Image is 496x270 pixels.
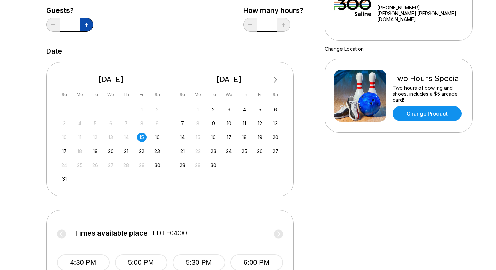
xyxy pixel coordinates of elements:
[90,90,100,99] div: Tu
[152,119,162,128] div: Not available Saturday, August 9th, 2025
[152,90,162,99] div: Sa
[121,160,131,170] div: Not available Thursday, August 28th, 2025
[75,90,85,99] div: Mo
[137,146,147,156] div: Choose Friday, August 22nd, 2025
[59,104,163,184] div: month 2025-08
[152,133,162,142] div: Choose Saturday, August 16th, 2025
[270,74,281,86] button: Next Month
[75,146,85,156] div: Not available Monday, August 18th, 2025
[393,74,463,83] div: Two Hours Special
[271,133,280,142] div: Choose Saturday, September 20th, 2025
[271,90,280,99] div: Sa
[90,119,100,128] div: Not available Tuesday, August 5th, 2025
[255,90,265,99] div: Fr
[240,146,249,156] div: Choose Thursday, September 25th, 2025
[178,90,187,99] div: Su
[60,119,69,128] div: Not available Sunday, August 3rd, 2025
[255,119,265,128] div: Choose Friday, September 12th, 2025
[60,146,69,156] div: Choose Sunday, August 17th, 2025
[46,47,62,55] label: Date
[90,146,100,156] div: Choose Tuesday, August 19th, 2025
[60,90,69,99] div: Su
[178,119,187,128] div: Choose Sunday, September 7th, 2025
[152,160,162,170] div: Choose Saturday, August 30th, 2025
[175,75,283,84] div: [DATE]
[137,90,147,99] div: Fr
[57,75,165,84] div: [DATE]
[152,146,162,156] div: Choose Saturday, August 23rd, 2025
[137,105,147,114] div: Not available Friday, August 1st, 2025
[224,133,234,142] div: Choose Wednesday, September 17th, 2025
[325,46,364,52] a: Change Location
[224,119,234,128] div: Choose Wednesday, September 10th, 2025
[255,133,265,142] div: Choose Friday, September 19th, 2025
[209,146,218,156] div: Choose Tuesday, September 23rd, 2025
[193,90,203,99] div: Mo
[209,133,218,142] div: Choose Tuesday, September 16th, 2025
[193,146,203,156] div: Not available Monday, September 22nd, 2025
[255,146,265,156] div: Choose Friday, September 26th, 2025
[240,119,249,128] div: Choose Thursday, September 11th, 2025
[90,160,100,170] div: Not available Tuesday, August 26th, 2025
[121,146,131,156] div: Choose Thursday, August 21st, 2025
[137,160,147,170] div: Not available Friday, August 29th, 2025
[152,105,162,114] div: Not available Saturday, August 2nd, 2025
[60,160,69,170] div: Not available Sunday, August 24th, 2025
[178,160,187,170] div: Choose Sunday, September 28th, 2025
[224,90,234,99] div: We
[75,119,85,128] div: Not available Monday, August 4th, 2025
[75,160,85,170] div: Not available Monday, August 25th, 2025
[209,119,218,128] div: Choose Tuesday, September 9th, 2025
[224,105,234,114] div: Choose Wednesday, September 3rd, 2025
[121,90,131,99] div: Th
[60,133,69,142] div: Not available Sunday, August 10th, 2025
[271,119,280,128] div: Choose Saturday, September 13th, 2025
[106,119,116,128] div: Not available Wednesday, August 6th, 2025
[153,229,187,237] span: EDT -04:00
[377,10,463,22] a: [PERSON_NAME].[PERSON_NAME]...[DOMAIN_NAME]
[178,146,187,156] div: Choose Sunday, September 21st, 2025
[209,105,218,114] div: Choose Tuesday, September 2nd, 2025
[106,160,116,170] div: Not available Wednesday, August 27th, 2025
[224,146,234,156] div: Choose Wednesday, September 24th, 2025
[106,146,116,156] div: Choose Wednesday, August 20th, 2025
[271,146,280,156] div: Choose Saturday, September 27th, 2025
[74,229,148,237] span: Times available place
[90,133,100,142] div: Not available Tuesday, August 12th, 2025
[393,85,463,103] div: Two hours of bowling and shoes, includes a $5 arcade card!
[240,105,249,114] div: Choose Thursday, September 4th, 2025
[240,133,249,142] div: Choose Thursday, September 18th, 2025
[255,105,265,114] div: Choose Friday, September 5th, 2025
[106,133,116,142] div: Not available Wednesday, August 13th, 2025
[377,5,463,10] div: [PHONE_NUMBER]
[121,133,131,142] div: Not available Thursday, August 14th, 2025
[393,106,462,121] a: Change Product
[177,104,281,170] div: month 2025-09
[178,133,187,142] div: Choose Sunday, September 14th, 2025
[193,160,203,170] div: Not available Monday, September 29th, 2025
[60,174,69,183] div: Choose Sunday, August 31st, 2025
[193,105,203,114] div: Not available Monday, September 1st, 2025
[137,133,147,142] div: Choose Friday, August 15th, 2025
[209,90,218,99] div: Tu
[334,70,386,122] img: Two Hours Special
[106,90,116,99] div: We
[46,7,93,14] label: Guests?
[240,90,249,99] div: Th
[193,119,203,128] div: Not available Monday, September 8th, 2025
[193,133,203,142] div: Not available Monday, September 15th, 2025
[243,7,304,14] label: How many hours?
[209,160,218,170] div: Choose Tuesday, September 30th, 2025
[121,119,131,128] div: Not available Thursday, August 7th, 2025
[271,105,280,114] div: Choose Saturday, September 6th, 2025
[75,133,85,142] div: Not available Monday, August 11th, 2025
[137,119,147,128] div: Not available Friday, August 8th, 2025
